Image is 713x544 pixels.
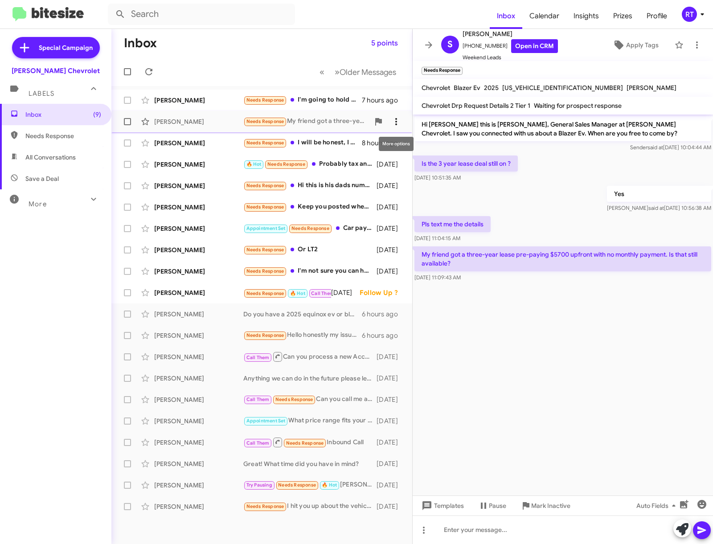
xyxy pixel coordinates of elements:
[606,3,639,29] span: Prizes
[246,119,284,124] span: Needs Response
[246,97,284,103] span: Needs Response
[639,3,674,29] span: Profile
[636,498,679,514] span: Auto Fields
[414,274,461,281] span: [DATE] 11:09:43 AM
[154,374,243,383] div: [PERSON_NAME]
[377,224,405,233] div: [DATE]
[600,37,670,53] button: Apply Tags
[246,418,286,424] span: Appointment Set
[414,216,491,232] p: Pls text me the details
[484,84,499,92] span: 2025
[25,153,76,162] span: All Conversations
[108,4,295,25] input: Search
[154,245,243,254] div: [PERSON_NAME]
[377,459,405,468] div: [DATE]
[377,352,405,361] div: [DATE]
[377,160,405,169] div: [DATE]
[630,144,711,151] span: Sender [DATE] 10:04:44 AM
[243,374,377,383] div: Anything we can do in the future please let us know!
[29,200,47,208] span: More
[154,459,243,468] div: [PERSON_NAME]
[154,310,243,319] div: [PERSON_NAME]
[320,66,324,78] span: «
[566,3,606,29] span: Insights
[154,96,243,105] div: [PERSON_NAME]
[607,186,711,202] p: Yes
[154,267,243,276] div: [PERSON_NAME]
[154,139,243,147] div: [PERSON_NAME]
[246,440,270,446] span: Call Them
[314,63,330,81] button: Previous
[124,36,157,50] h1: Inbox
[362,139,405,147] div: 8 hours ago
[377,203,405,212] div: [DATE]
[246,161,262,167] span: 🔥 Hot
[413,498,471,514] button: Templates
[674,7,703,22] button: RT
[648,205,664,211] span: said at
[290,290,305,296] span: 🔥 Hot
[243,480,377,490] div: [PERSON_NAME].
[463,53,558,62] span: Weekend Leads
[243,266,377,276] div: I'm not sure you can help. I'm trying to turn in my lease, I'm way over on my miles. But I don't ...
[414,174,461,181] span: [DATE] 10:51:35 AM
[154,181,243,190] div: [PERSON_NAME]
[25,131,101,140] span: Needs Response
[243,394,377,405] div: Can you call me at [PHONE_NUMBER]
[627,84,676,92] span: [PERSON_NAME]
[243,416,377,426] div: What price range fits your budget?
[377,267,405,276] div: [DATE]
[422,84,450,92] span: Chevrolet
[377,502,405,511] div: [DATE]
[246,140,284,146] span: Needs Response
[25,174,59,183] span: Save a Deal
[311,290,334,296] span: Call Them
[154,395,243,404] div: [PERSON_NAME]
[246,332,284,338] span: Needs Response
[647,144,663,151] span: said at
[154,331,243,340] div: [PERSON_NAME]
[154,417,243,425] div: [PERSON_NAME]
[534,102,622,110] span: Waiting for prospect response
[12,37,100,58] a: Special Campaign
[275,397,313,402] span: Needs Response
[243,437,377,448] div: Inbound Call
[291,225,329,231] span: Needs Response
[243,223,377,233] div: Car payments are outrageously high and I'm not interested in high car payments because I have bad...
[331,288,360,297] div: [DATE]
[246,268,284,274] span: Needs Response
[246,397,270,402] span: Call Them
[29,90,54,98] span: Labels
[362,331,405,340] div: 6 hours ago
[243,351,377,362] div: Can you process a new AccuTrade appraisal and upload pictures please
[377,417,405,425] div: [DATE]
[422,67,463,75] small: Needs Response
[490,3,522,29] a: Inbox
[422,102,530,110] span: Chevrolet Drp Request Details 2 Tier 1
[377,245,405,254] div: [DATE]
[154,288,243,297] div: [PERSON_NAME]
[246,204,284,210] span: Needs Response
[682,7,697,22] div: RT
[278,482,316,488] span: Needs Response
[154,203,243,212] div: [PERSON_NAME]
[246,482,272,488] span: Try Pausing
[379,137,414,151] div: More options
[243,330,362,340] div: Hello honestly my issue is I am in ct and pretty busy at work so it would need to be a long dista...
[377,181,405,190] div: [DATE]
[414,235,460,241] span: [DATE] 11:04:15 AM
[377,395,405,404] div: [DATE]
[246,355,270,360] span: Call Them
[322,482,337,488] span: 🔥 Hot
[243,287,331,298] div: Inbound Call
[39,43,93,52] span: Special Campaign
[522,3,566,29] a: Calendar
[364,35,405,51] button: 5 points
[414,246,711,271] p: My friend got a three-year lease pre-paying $5700 upfront with no monthly payment. Is that still ...
[502,84,623,92] span: [US_VEHICLE_IDENTIFICATION_NUMBER]
[243,501,377,511] div: I hit you up about the vehicles I want to see.
[246,225,286,231] span: Appointment Set
[471,498,513,514] button: Pause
